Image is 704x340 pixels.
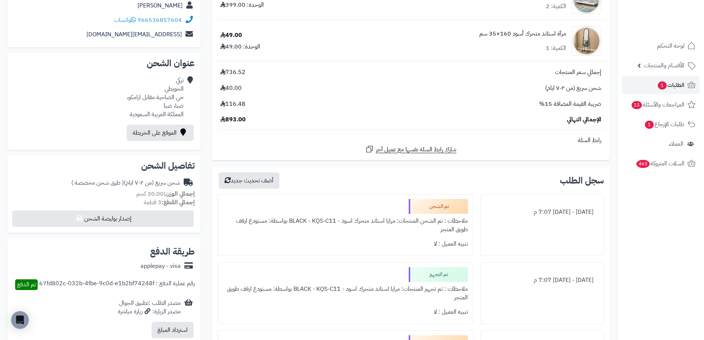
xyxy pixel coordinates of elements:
[631,101,642,109] span: 13
[365,145,456,154] a: شارك رابط السلة نفسها مع عميل آخر
[485,205,599,219] div: [DATE] - [DATE] 7:07 م
[161,198,195,207] strong: إجمالي القطع:
[39,279,195,290] div: رقم عملية الدفع : 67fd802c-032b-4fbe-9c0d-e1b2bf74248f
[12,211,194,227] button: إصدار بوليصة الشحن
[136,189,195,198] small: 30.00 كجم
[220,115,246,124] span: 893.00
[485,273,599,287] div: [DATE] - [DATE] 7:07 م
[572,26,601,56] img: 1753188072-1-90x90.jpg
[127,76,184,118] div: تركي الحويطي حي الضاحية مقابل ارامكو، ضبا، ضبا المملكة العربية السعودية
[409,199,468,214] div: تم الشحن
[17,280,36,289] span: تم الدفع
[560,176,604,185] h3: سجل الطلب
[71,179,180,187] div: شحن سريع (من ٢-٧ ايام)
[644,119,684,129] span: طلبات الإرجاع
[220,31,242,40] div: 49.00
[555,68,601,77] span: إجمالي سعر المنتجات
[654,15,697,30] img: logo-2.png
[539,100,601,108] span: ضريبة القيمة المضافة 15%
[622,96,700,114] a: المراجعات والأسئلة13
[657,41,684,51] span: لوحة التحكم
[150,247,195,256] h2: طريقة الدفع
[220,43,260,51] div: الوحدة: 49.00
[114,16,136,24] a: واتساب
[546,44,566,53] div: الكمية: 1
[144,198,195,207] small: 3 قطعة
[644,60,684,71] span: الأقسام والمنتجات
[645,120,654,129] span: 1
[222,282,467,305] div: ملاحظات : تم تجهيز المنتجات: مرايا استاند متحرك اسود - BLACK - KQS-C11 بواسطة: مستودع ارفف طويق ا...
[71,178,124,187] span: ( طرق شحن مخصصة )
[657,81,667,90] span: 1
[215,136,607,145] div: رابط السلة
[11,311,29,329] div: Open Intercom Messenger
[118,307,181,316] div: مصدر الزيارة: زيارة مباشرة
[220,100,245,108] span: 116.48
[631,100,684,110] span: المراجعات والأسئلة
[622,115,700,133] a: طلبات الإرجاع1
[137,16,182,24] a: 966536857604
[222,237,467,251] div: تنبيه العميل : لا
[622,76,700,94] a: الطلبات1
[222,305,467,319] div: تنبيه العميل : لا
[376,145,456,154] span: شارك رابط السلة نفسها مع عميل آخر
[669,139,683,149] span: العملاء
[567,115,601,124] span: الإجمالي النهائي
[118,299,181,316] div: مصدر الطلب :تطبيق الجوال
[137,1,183,10] a: [PERSON_NAME]
[13,161,195,170] h2: تفاصيل الشحن
[479,30,566,38] a: مرآة استاند متحرك أسود 160×35 سم
[622,155,700,172] a: السلات المتروكة463
[409,267,468,282] div: تم التجهيز
[546,2,566,11] div: الكمية: 2
[86,30,182,39] a: [EMAIL_ADDRESS][DOMAIN_NAME]
[622,37,700,55] a: لوحة التحكم
[220,68,245,77] span: 736.52
[164,189,195,198] strong: إجمالي الوزن:
[220,1,264,9] div: الوحدة: 399.00
[13,59,195,68] h2: عنوان الشحن
[140,262,181,270] div: applepay - visa
[657,80,684,90] span: الطلبات
[127,125,194,141] a: الموقع على الخريطة
[220,84,242,92] span: 40.00
[622,135,700,153] a: العملاء
[636,159,650,168] span: 463
[545,84,601,92] span: شحن سريع (من ٢-٧ ايام)
[636,158,684,169] span: السلات المتروكة
[222,214,467,237] div: ملاحظات : تم الشحن المنتجات: مرايا استاند متحرك اسود - BLACK - KQS-C11 بواسطة: مستودع ارفف طويق ا...
[219,172,279,189] button: أضف تحديث جديد
[152,322,194,338] button: استرداد المبلغ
